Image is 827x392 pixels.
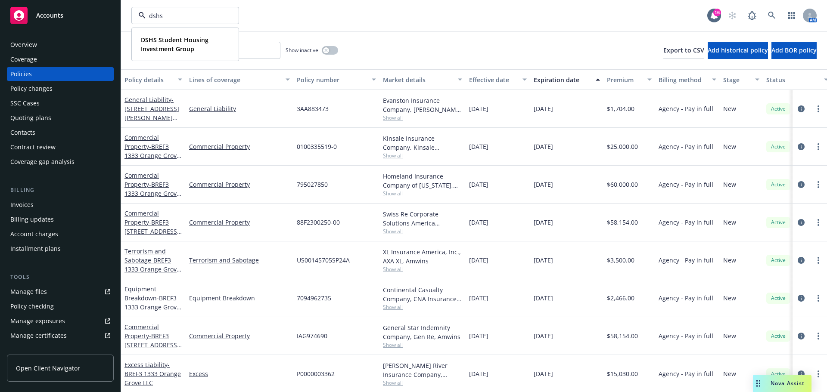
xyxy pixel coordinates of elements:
[813,255,824,265] a: more
[813,293,824,303] a: more
[770,143,787,151] span: Active
[124,332,182,367] span: - BREF3 [STREET_ADDRESS] LLC | $2.5M p/o $5M Primary
[766,75,819,84] div: Status
[663,46,704,54] span: Export to CSV
[796,142,806,152] a: circleInformation
[383,285,462,303] div: Continental Casualty Company, CNA Insurance, Amwins
[534,75,591,84] div: Expiration date
[293,69,379,90] button: Policy number
[534,180,553,189] span: [DATE]
[796,331,806,341] a: circleInformation
[7,82,114,96] a: Policy changes
[770,294,787,302] span: Active
[813,104,824,114] a: more
[7,140,114,154] a: Contract review
[534,142,553,151] span: [DATE]
[659,218,713,227] span: Agency - Pay in full
[7,186,114,194] div: Billing
[659,180,713,189] span: Agency - Pay in full
[723,75,750,84] div: Stage
[189,369,290,378] a: Excess
[469,218,488,227] span: [DATE]
[10,198,34,212] div: Invoices
[124,171,181,216] a: Commercial Property
[813,179,824,190] a: more
[723,256,736,265] span: New
[124,256,181,282] span: - BREF3 1333 Orange Grove LLC
[10,82,53,96] div: Policy changes
[124,361,181,387] span: - BREF3 1333 Orange Grove LLC
[383,75,453,84] div: Market details
[607,256,634,265] span: $3,500.00
[7,126,114,139] a: Contacts
[124,285,180,320] a: Equipment Breakdown
[469,75,517,84] div: Effective date
[297,180,328,189] span: 795027850
[753,375,811,392] button: Nova Assist
[534,369,553,378] span: [DATE]
[10,314,65,328] div: Manage exposures
[383,190,462,197] span: Show all
[297,369,335,378] span: P0000003362
[7,198,114,212] a: Invoices
[383,303,462,311] span: Show all
[659,256,713,265] span: Agency - Pay in full
[7,96,114,110] a: SSC Cases
[723,218,736,227] span: New
[189,180,290,189] a: Commercial Property
[124,180,181,216] span: - BREF3 1333 Orange Grove LLC | $19,877,405 X $10M
[603,69,655,90] button: Premium
[7,242,114,256] a: Installment plans
[36,12,63,19] span: Accounts
[379,69,466,90] button: Market details
[771,42,817,59] button: Add BOR policy
[770,332,787,340] span: Active
[7,314,114,328] a: Manage exposures
[607,180,638,189] span: $60,000.00
[297,104,329,113] span: 3AA883473
[10,329,67,343] div: Manage certificates
[7,67,114,81] a: Policies
[723,180,736,189] span: New
[607,331,638,340] span: $58,154.00
[753,375,764,392] div: Drag to move
[655,69,720,90] button: Billing method
[659,331,713,340] span: Agency - Pay in full
[7,273,114,281] div: Tools
[383,114,462,121] span: Show all
[763,7,780,24] a: Search
[469,180,488,189] span: [DATE]
[534,218,553,227] span: [DATE]
[383,247,462,265] div: XL Insurance America, Inc., AXA XL, Amwins
[813,369,824,379] a: more
[7,111,114,125] a: Quoting plans
[659,369,713,378] span: Agency - Pay in full
[124,294,181,320] span: - BREF3 1333 Orange Grove LLC
[469,104,488,113] span: [DATE]
[770,105,787,113] span: Active
[771,46,817,54] span: Add BOR policy
[146,11,221,20] input: Filter by keyword
[796,179,806,190] a: circleInformation
[7,227,114,241] a: Account charges
[10,285,47,299] div: Manage files
[124,75,173,84] div: Policy details
[124,323,179,367] a: Commercial Property
[124,209,179,253] a: Commercial Property
[124,361,181,387] a: Excess Liability
[383,210,462,228] div: Swiss Re Corporate Solutions America Insurance Corporation, Swiss Re, Amwins
[7,155,114,169] a: Coverage gap analysis
[796,293,806,303] a: circleInformation
[770,181,787,188] span: Active
[466,69,530,90] button: Effective date
[723,104,736,113] span: New
[708,42,768,59] button: Add historical policy
[189,331,290,340] a: Commercial Property
[7,285,114,299] a: Manage files
[813,142,824,152] a: more
[10,52,37,66] div: Coverage
[663,42,704,59] button: Export to CSV
[469,142,488,151] span: [DATE]
[607,293,634,302] span: $2,466.00
[723,293,736,302] span: New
